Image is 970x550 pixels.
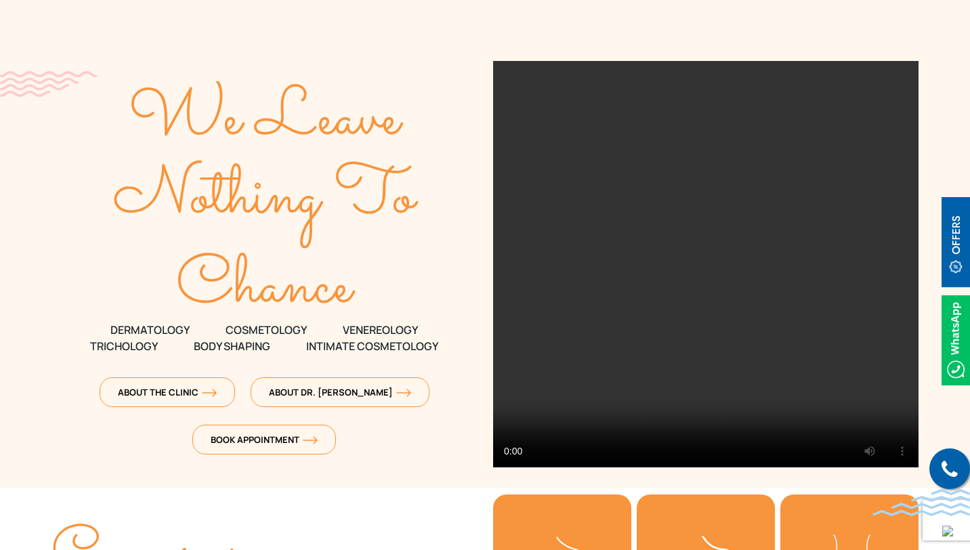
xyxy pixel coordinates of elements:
[90,338,158,354] span: TRICHOLOGY
[100,377,235,407] a: About The Clinicorange-arrow
[303,436,318,444] img: orange-arrow
[114,148,419,248] text: Nothing To
[396,389,411,397] img: orange-arrow
[202,389,217,397] img: orange-arrow
[118,386,217,398] span: About The Clinic
[194,338,270,354] span: Body Shaping
[110,322,190,338] span: DERMATOLOGY
[942,295,970,385] img: Whatsappicon
[942,526,953,536] img: up-blue-arrow.svg
[942,197,970,287] img: offerBt
[177,238,356,338] text: Chance
[211,433,318,446] span: Book Appointment
[269,386,411,398] span: About Dr. [PERSON_NAME]
[129,70,404,170] text: We Leave
[226,322,307,338] span: COSMETOLOGY
[251,377,429,407] a: About Dr. [PERSON_NAME]orange-arrow
[343,322,418,338] span: VENEREOLOGY
[942,332,970,347] a: Whatsappicon
[192,425,336,454] a: Book Appointmentorange-arrow
[872,489,970,516] img: bluewave
[306,338,438,354] span: Intimate Cosmetology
